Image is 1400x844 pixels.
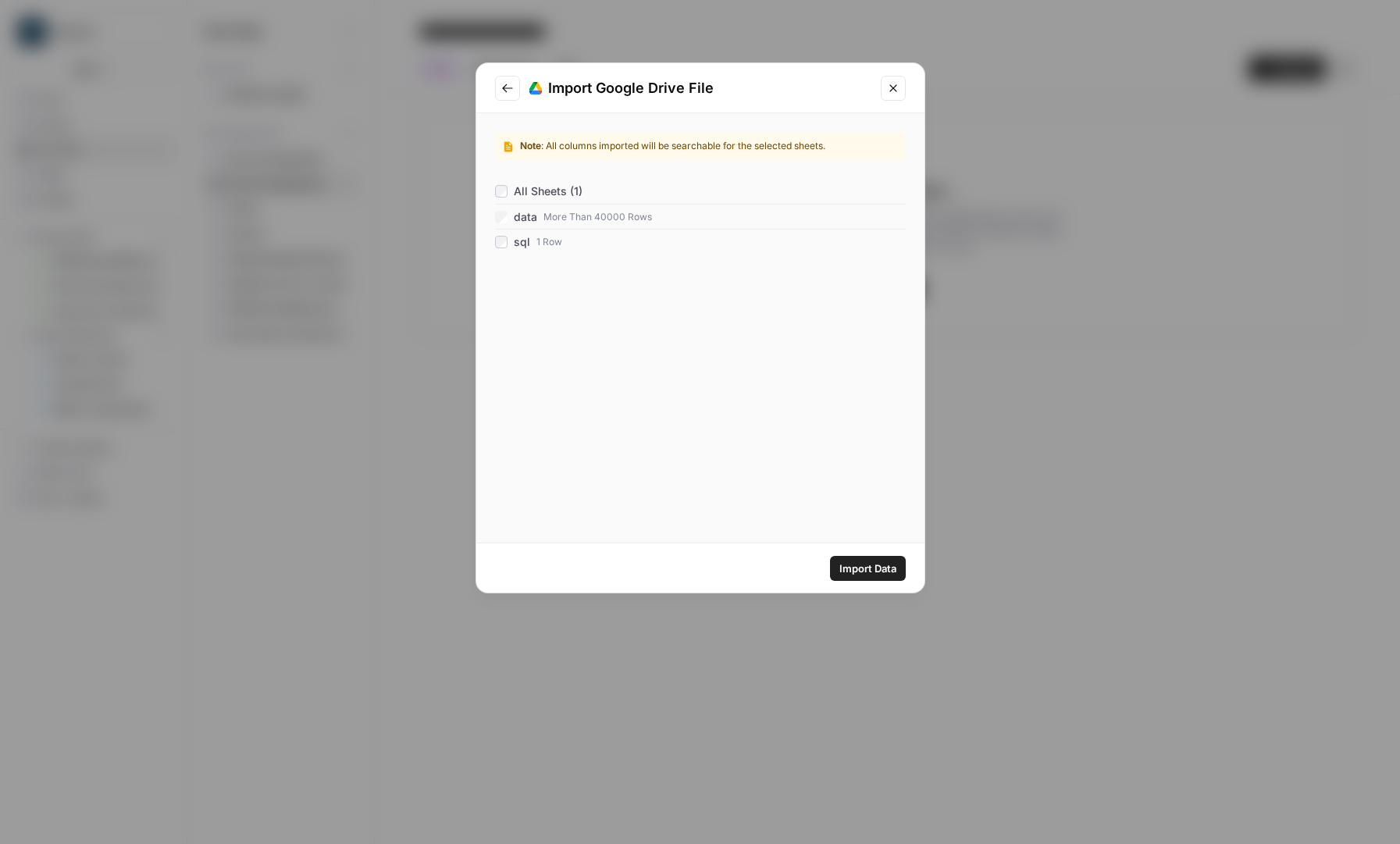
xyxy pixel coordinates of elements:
button: Import Data [830,556,906,581]
div: Import Google Drive File [529,77,871,99]
input: All Sheets (1) [495,185,508,198]
button: Go to previous step [495,76,520,101]
span: sql [514,234,530,250]
span: : All columns imported will be searchable for the selected sheets. [541,140,825,151]
input: sql [495,236,508,248]
span: Import Data [839,561,896,576]
button: Close modal [881,76,906,101]
span: All Sheets (1) [514,183,582,199]
div: 1 Row [536,235,906,249]
input: data [495,211,508,223]
span: data [514,209,537,225]
div: More Than 40000 Rows [543,210,906,224]
span: Note [520,140,541,151]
